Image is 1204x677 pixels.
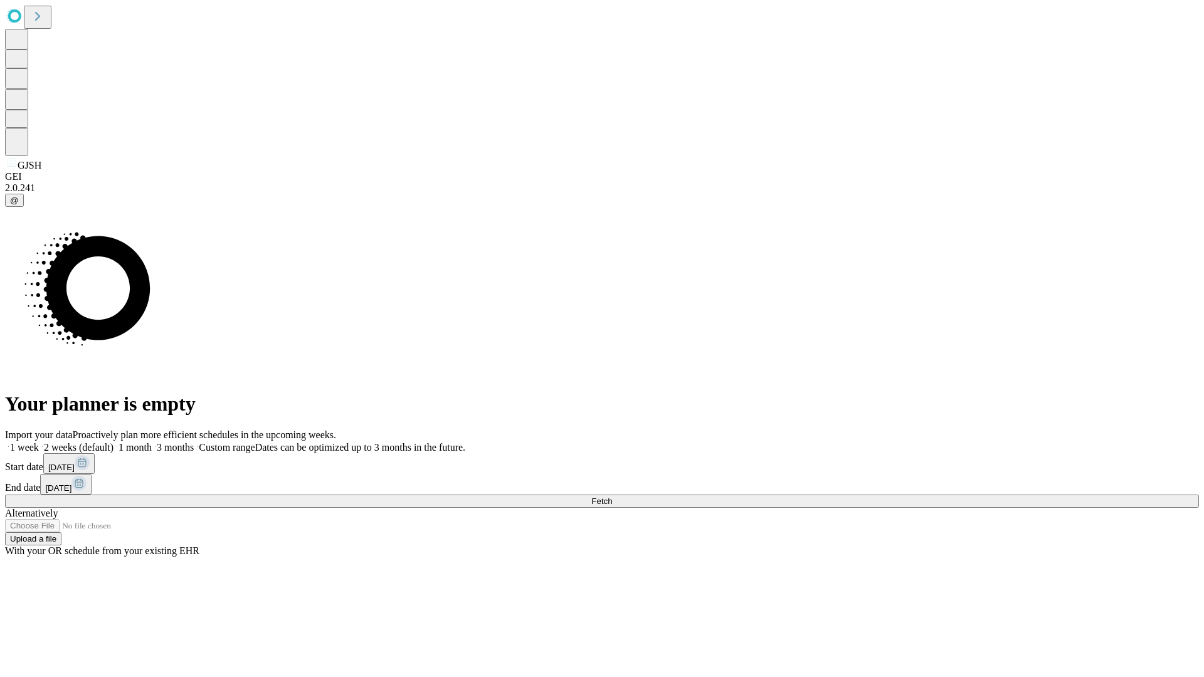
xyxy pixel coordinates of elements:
button: Fetch [5,495,1199,508]
span: 1 week [10,442,39,453]
span: Import your data [5,429,73,440]
span: Fetch [591,496,612,506]
button: [DATE] [40,474,92,495]
span: 1 month [119,442,152,453]
span: With your OR schedule from your existing EHR [5,545,199,556]
div: Start date [5,453,1199,474]
div: 2.0.241 [5,182,1199,194]
span: [DATE] [48,463,75,472]
span: 2 weeks (default) [44,442,114,453]
button: Upload a file [5,532,61,545]
button: [DATE] [43,453,95,474]
span: Dates can be optimized up to 3 months in the future. [255,442,465,453]
span: GJSH [18,160,41,171]
span: Custom range [199,442,255,453]
span: @ [10,196,19,205]
div: GEI [5,171,1199,182]
span: 3 months [157,442,194,453]
h1: Your planner is empty [5,392,1199,416]
div: End date [5,474,1199,495]
span: [DATE] [45,483,71,493]
span: Proactively plan more efficient schedules in the upcoming weeks. [73,429,336,440]
span: Alternatively [5,508,58,518]
button: @ [5,194,24,207]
